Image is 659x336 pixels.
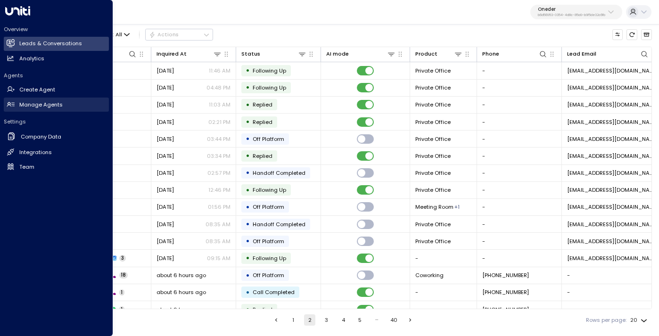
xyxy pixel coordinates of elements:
p: 08:35 AM [206,221,231,228]
button: page 2 [304,314,315,326]
button: Actions [145,29,213,40]
div: • [246,286,250,299]
span: broker@tallyworkspace.com [567,101,658,108]
button: Onederb6d56953-0354-4d8c-85a9-b9f5de32c6fb [530,5,622,20]
span: Yesterday [157,101,174,108]
div: Phone [482,49,499,58]
div: • [246,218,250,230]
span: about 6 hours ago [157,306,206,313]
div: Inquired At [157,49,187,58]
p: Oneder [538,7,605,12]
span: Refresh [626,29,637,40]
span: Aug 18, 2025 [157,203,174,211]
span: Sep 03, 2025 [157,118,174,126]
p: 01:56 PM [208,203,231,211]
td: - [477,148,562,164]
button: Go to next page [405,314,416,326]
span: Private Office [415,169,451,177]
button: Customize [612,29,623,40]
p: 02:57 PM [207,169,231,177]
td: - [410,284,477,301]
td: - [477,216,562,232]
span: broker@tallyworkspace.com [567,118,658,126]
span: broker@tallyworkspace.com [567,221,658,228]
div: • [246,252,250,264]
div: Lead Email [567,49,649,58]
button: Archived Leads [641,29,652,40]
div: • [246,98,250,111]
div: Lead Email [567,49,596,58]
td: - [477,80,562,96]
p: 04:48 PM [206,84,231,91]
td: - [477,62,562,79]
button: Go to previous page [271,314,282,326]
span: broker@tallyworkspace.com [567,84,658,91]
h2: Leads & Conversations [19,40,82,48]
td: - [410,250,477,266]
a: Analytics [4,51,109,66]
div: Inquired At [157,49,222,58]
span: 18 [119,272,128,279]
td: - [477,199,562,215]
span: Handoff Completed [253,169,305,177]
span: Aug 19, 2025 [157,67,174,74]
a: Manage Agents [4,98,109,112]
span: broker@tallyworkspace.com [567,186,658,194]
div: • [246,201,250,213]
span: 1 [119,289,124,296]
td: - [477,114,562,130]
a: Leads & Conversations [4,37,109,51]
span: Private Office [415,101,451,108]
h2: Create Agent [19,86,55,94]
span: Off Platform [253,271,284,279]
span: Private Office [415,152,451,160]
span: Meeting Room [415,203,453,211]
span: +442080503325 [482,271,529,279]
div: Status [241,49,306,58]
div: • [246,303,250,316]
a: Create Agent [4,83,109,97]
span: Call Completed [253,288,295,296]
div: • [246,132,250,145]
a: Team [4,160,109,174]
h2: Company Data [21,133,61,141]
h2: Analytics [19,55,44,63]
span: Aug 06, 2025 [157,238,174,245]
span: broker@tallyworkspace.com [567,203,658,211]
span: Following Up [253,84,286,91]
td: - [477,97,562,113]
span: Off Platform [253,238,284,245]
span: Private Office [415,84,451,91]
td: - [477,182,562,198]
div: • [246,166,250,179]
span: Private Office [415,238,451,245]
div: Private Office [454,203,460,211]
p: 11:46 AM [209,67,231,74]
button: Go to page 40 [388,314,399,326]
div: • [246,235,250,247]
button: Go to page 4 [338,314,349,326]
span: Following Up [253,67,286,74]
span: broker@tallyworkspace.com [567,135,658,143]
div: Product [415,49,462,58]
span: 3 [119,255,126,262]
span: intros@yourpropertysearch.co.uk [567,254,658,262]
h2: Manage Agents [19,101,63,109]
div: Button group with a nested menu [145,29,213,40]
span: Aug 18, 2025 [157,84,174,91]
div: Product [415,49,437,58]
span: Private Office [415,135,451,143]
div: Phone [482,49,547,58]
td: - [477,131,562,147]
span: about 6 hours ago [157,288,206,296]
span: Private Office [415,186,451,194]
span: Aug 22, 2025 [157,186,174,194]
span: Private Office [415,67,451,74]
p: 09:15 AM [207,254,231,262]
span: Handoff Completed [253,221,305,228]
span: 1 [119,306,124,313]
h2: Overview [4,25,109,33]
div: • [246,64,250,77]
span: Aug 21, 2025 [157,254,174,262]
span: broker@tallyworkspace.com [567,67,658,74]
